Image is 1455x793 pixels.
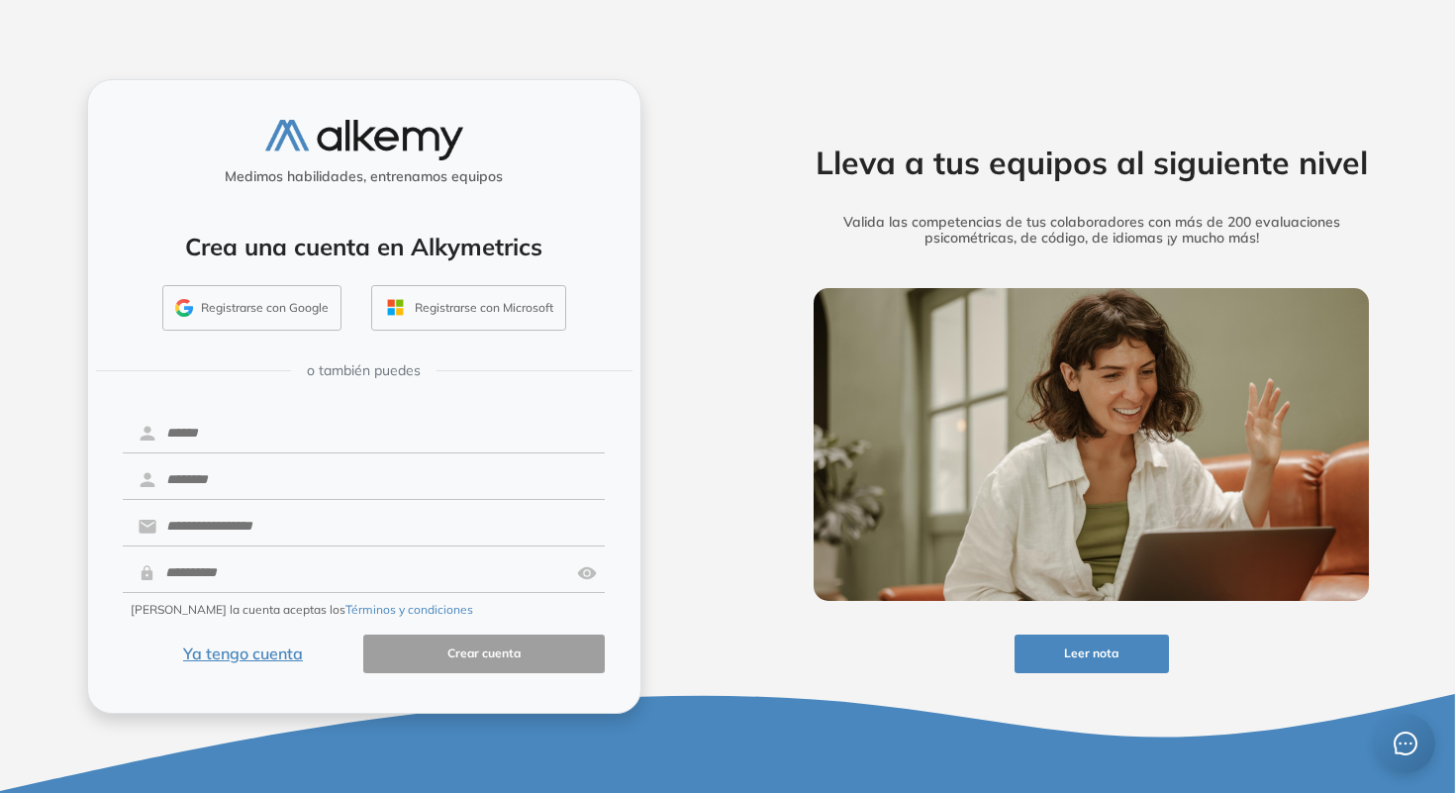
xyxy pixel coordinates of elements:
img: OUTLOOK_ICON [384,296,407,319]
img: logo-alkemy [265,120,463,160]
h5: Valida las competencias de tus colaboradores con más de 200 evaluaciones psicométricas, de código... [783,214,1401,248]
h2: Lleva a tus equipos al siguiente nivel [783,144,1401,181]
button: Registrarse con Microsoft [371,285,566,331]
h4: Crea una cuenta en Alkymetrics [114,233,615,261]
button: Leer nota [1015,635,1169,673]
button: Ya tengo cuenta [123,635,364,673]
button: Registrarse con Google [162,285,341,331]
h5: Medimos habilidades, entrenamos equipos [96,168,632,185]
span: [PERSON_NAME] la cuenta aceptas los [131,601,473,619]
button: Crear cuenta [363,635,605,673]
button: Términos y condiciones [345,601,473,619]
span: message [1394,732,1417,755]
span: o también puedes [307,360,421,381]
img: GMAIL_ICON [175,299,193,317]
img: img-more-info [814,288,1370,601]
img: asd [577,554,597,592]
